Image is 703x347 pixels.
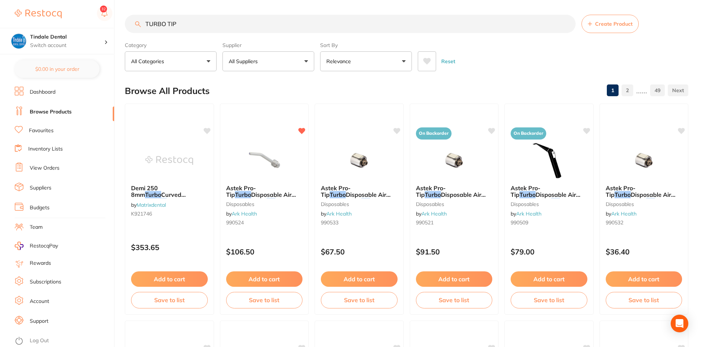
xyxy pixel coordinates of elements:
em: Turbo [145,191,161,198]
button: Add to cart [226,271,303,287]
button: Relevance [320,51,412,71]
em: Turbo [615,191,631,198]
span: Demi 250 8mm [131,184,158,198]
button: Create Product [581,15,639,33]
p: All Suppliers [229,58,261,65]
span: 990509 [511,219,528,226]
button: Log Out [15,335,112,347]
a: 49 [650,83,665,98]
img: Restocq Logo [15,10,62,18]
span: Create Product [595,21,633,27]
button: Reset [439,51,457,71]
button: Add to cart [606,271,682,287]
img: Astek Pro-Tip Turbo Disposable Air Water Syringe Tip DentalEZ DE111 [620,142,668,179]
p: $91.50 [416,247,493,256]
a: Ark Health [516,210,541,217]
a: 2 [622,83,633,98]
a: Matrixdental [137,202,166,208]
b: Astek Pro-Tip Turbo Disposable Air Water Syringe Tip Sirona Sprayvit SE137 [416,185,493,198]
span: 990532 [606,219,623,226]
p: $79.00 [511,247,587,256]
a: View Orders [30,165,59,172]
span: 990533 [321,219,338,226]
button: All Suppliers [222,51,314,71]
button: Save to list [416,292,493,308]
h4: Tindale Dental [30,33,104,41]
button: Save to list [606,292,682,308]
a: Restocq Logo [15,6,62,22]
input: Search Products [125,15,576,33]
small: disposables [321,201,398,207]
span: Astek Pro-Tip [416,184,446,198]
img: RestocqPay [15,242,23,250]
a: Subscriptions [30,278,61,286]
span: Astek Pro-Tip [226,184,256,198]
span: On Backorder [511,127,546,140]
label: Supplier [222,42,314,48]
em: Turbo [425,191,441,198]
a: Rewards [30,260,51,267]
span: On Backorder [416,127,452,140]
p: ...... [636,86,647,95]
a: Ark Health [232,210,257,217]
p: All Categories [131,58,167,65]
button: All Categories [125,51,217,71]
p: $353.65 [131,243,208,252]
a: Team [30,224,43,231]
span: by [131,202,166,208]
button: $0.00 in your order [15,60,99,78]
img: Astek Pro-Tip Turbo Disposable Air Water Syringe Tip Luzzani LU142 [335,142,383,179]
b: Astek Pro-Tip Turbo Disposable Air Water Syringe Tip Luzzani LU142 [321,185,398,198]
span: by [321,210,352,217]
span: Curved Extended [131,191,186,205]
button: Add to cart [321,271,398,287]
span: Disposable Air Water Syringe [416,191,486,212]
a: Ark Health [611,210,637,217]
em: Tip [361,198,370,205]
img: Tindale Dental [11,34,26,48]
em: Turbo [235,191,251,198]
button: Add to cart [511,271,587,287]
span: 990521 [416,219,434,226]
small: disposables [606,201,682,207]
small: disposables [416,201,493,207]
button: Add to cart [131,271,208,287]
em: Tip [267,198,275,205]
div: Open Intercom Messenger [671,315,688,332]
a: Favourites [29,127,54,134]
em: Turbo [330,191,346,198]
a: Browse Products [30,108,72,116]
b: Demi 250 8mm Turbo Curved Extended Tip [131,185,208,198]
img: Astek Pro-Tip Turbo Disposable Air Water Syringe Tip [240,142,288,179]
em: Tip [646,198,655,205]
label: Sort By [320,42,412,48]
h2: Browse All Products [125,86,210,96]
span: Disposable Air Water Syringe [606,191,675,205]
a: Account [30,298,49,305]
small: disposables [511,201,587,207]
img: Astek Pro-Tip Turbo Disposable Air Water Syringe Tip Sirona Sprayvit SE137 [430,142,478,179]
button: Add to cart [416,271,493,287]
button: Save to list [226,292,303,308]
span: by [606,210,637,217]
label: Category [125,42,217,48]
b: Astek Pro-Tip Turbo Disposable Air Water Syringe Tip DentalEZ DE111 [606,185,682,198]
small: disposables [226,201,303,207]
b: Astek Pro-Tip Turbo Disposable Air Water Syringe Tip [226,185,303,198]
button: Save to list [511,292,587,308]
span: Astek Pro-Tip [606,184,635,198]
a: Dashboard [30,88,55,96]
em: Tip [551,198,560,205]
span: Disposable Air Water Syringe [511,191,580,205]
p: $36.40 [606,247,682,256]
span: by [511,210,541,217]
button: Save to list [321,292,398,308]
span: 990524 [226,219,244,226]
span: Astek Pro-Tip [321,184,351,198]
img: Astek Pro-Tip Turbo Disposable Air Water Syringe Tip Kavo KA 138 [525,142,573,179]
img: Demi 250 8mm Turbo Curved Extended Tip [145,142,193,179]
em: Turbo [519,191,536,198]
p: $106.50 [226,247,303,256]
span: Disposable Air Water Syringe [226,191,296,205]
a: Ark Health [326,210,352,217]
